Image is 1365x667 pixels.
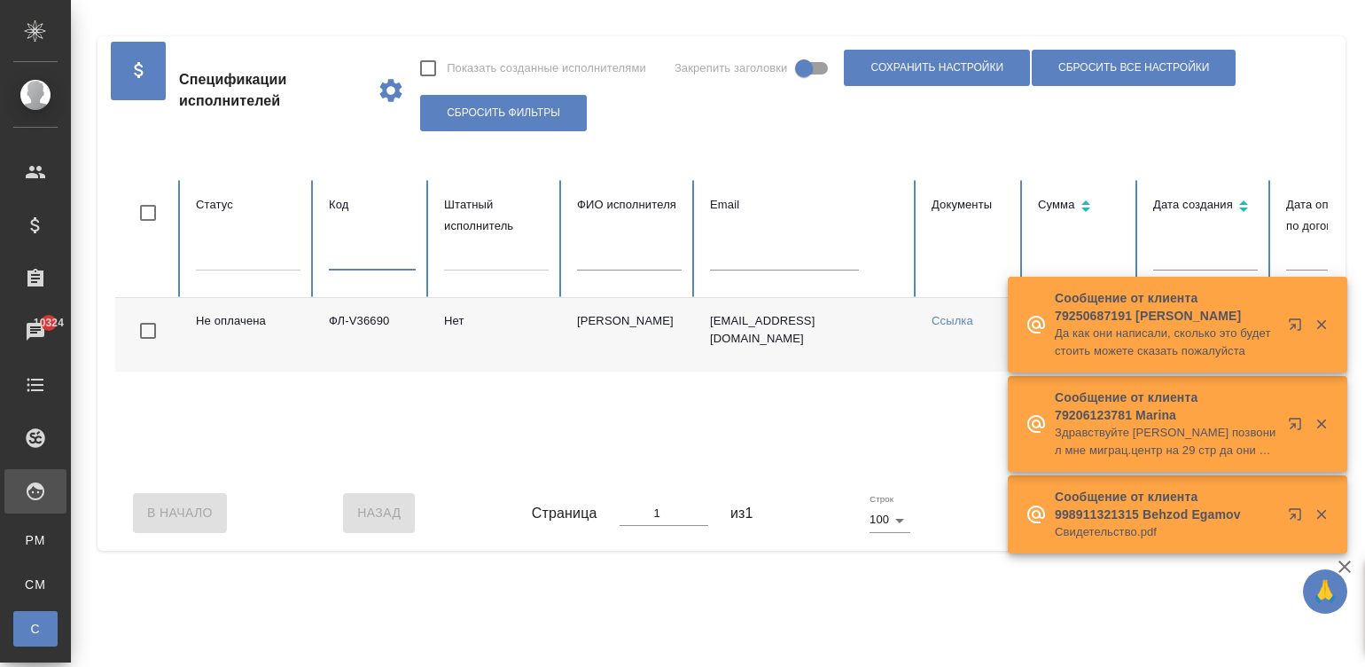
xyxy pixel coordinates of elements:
button: Закрыть [1303,416,1339,432]
a: Ссылка [932,314,973,327]
span: Toggle Row Selected [129,312,167,349]
span: С [22,620,49,638]
span: Спецификации исполнителей [179,69,363,112]
div: Сортировка [1153,194,1258,220]
a: CM [13,567,58,602]
a: С [13,611,58,647]
div: 100 [870,507,910,532]
td: ФЛ-V36690 [315,298,430,372]
span: Сбросить фильтры [447,106,560,121]
button: Сбросить фильтры [420,95,587,131]
button: Сбросить все настройки [1032,50,1236,86]
td: Нет [430,298,563,372]
button: Открыть в новой вкладке [1277,497,1320,539]
span: PM [22,531,49,549]
div: Документы [932,194,1010,216]
span: CM [22,576,49,593]
button: Открыть в новой вкладке [1277,406,1320,449]
div: Статус [196,194,300,216]
button: Сохранить настройки [844,50,1030,86]
p: Сообщение от клиента 79206123781 Marina [1055,388,1276,424]
p: Свидетельство.pdf [1055,523,1276,541]
td: [EMAIL_ADDRESS][DOMAIN_NAME] [696,298,917,372]
button: Закрыть [1303,506,1339,522]
div: Штатный исполнитель [444,194,549,237]
p: Сообщение от клиента 79250687191 [PERSON_NAME] [1055,289,1276,325]
span: 10324 [23,314,74,332]
span: Сохранить настройки [870,60,1003,75]
p: Да как они написали, сколько это будет стоить можете сказать пожалуйста [1055,325,1276,360]
p: Здравствуйте [PERSON_NAME] позвонил мне миграц.центр на 29 стр да они хотят во множественном числ... [1055,424,1276,459]
a: 10324 [4,310,66,354]
span: Сбросить все настройки [1058,60,1209,75]
p: Сообщение от клиента 998911321315 Behzod Egamov [1055,488,1276,523]
div: Email [710,194,903,216]
button: Открыть в новой вкладке [1277,307,1320,349]
label: Строк [870,495,893,504]
div: Сортировка [1038,194,1125,220]
span: Закрепить заголовки [675,59,788,77]
td: [PERSON_NAME] [563,298,696,372]
div: ФИО исполнителя [577,194,682,216]
a: PM [13,522,58,558]
span: из 1 [730,503,753,524]
div: Код [329,194,416,216]
td: Не оплачена [182,298,315,372]
span: Страница [532,503,597,524]
button: Закрыть [1303,317,1339,333]
span: Показать созданные исполнителями [447,59,646,77]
